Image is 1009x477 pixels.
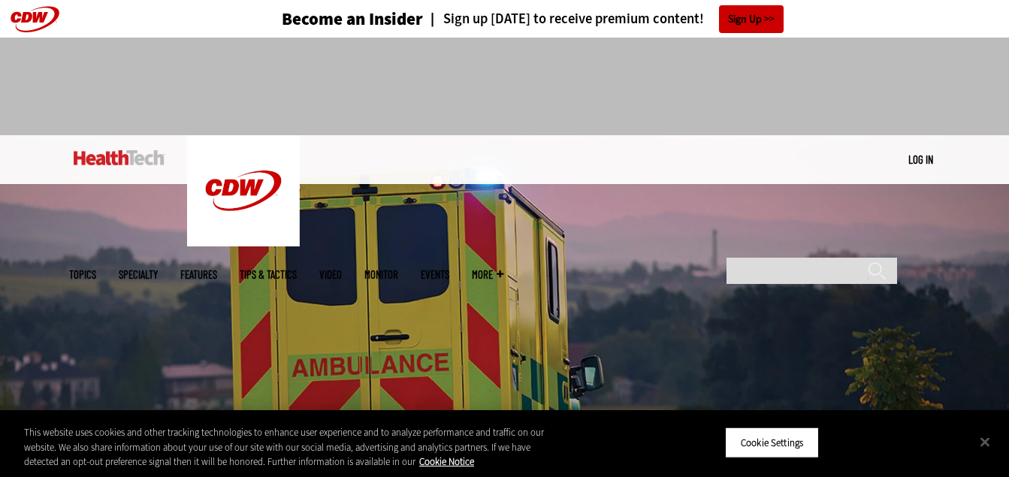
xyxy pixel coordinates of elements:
[319,269,342,280] a: Video
[74,150,165,165] img: Home
[423,12,704,26] a: Sign up [DATE] to receive premium content!
[364,269,398,280] a: MonITor
[180,269,217,280] a: Features
[24,425,555,469] div: This website uses cookies and other tracking technologies to enhance user experience and to analy...
[725,427,819,458] button: Cookie Settings
[231,53,778,120] iframe: advertisement
[282,11,423,28] h3: Become an Insider
[240,269,297,280] a: Tips & Tactics
[719,5,784,33] a: Sign Up
[421,269,449,280] a: Events
[419,455,474,468] a: More information about your privacy
[908,152,933,168] div: User menu
[187,135,300,246] img: Home
[187,234,300,250] a: CDW
[225,11,423,28] a: Become an Insider
[968,425,1001,458] button: Close
[908,152,933,166] a: Log in
[472,269,503,280] span: More
[69,269,96,280] span: Topics
[119,269,158,280] span: Specialty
